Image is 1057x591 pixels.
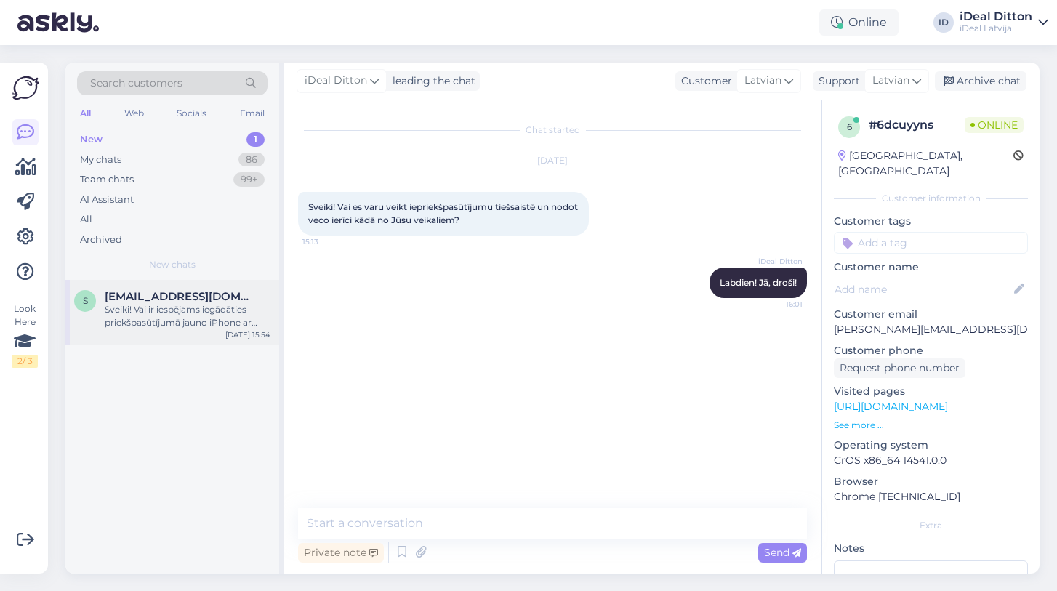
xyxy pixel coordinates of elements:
span: Latvian [744,73,781,89]
p: Operating system [834,438,1028,453]
span: Online [965,117,1024,133]
span: s [83,295,88,306]
div: Look Here [12,302,38,368]
span: Sveiki! Vai es varu veikt iepriekšpasūtījumu tiešsaistē un nodot veco ierīci kādā no Jūsu veikaliem? [308,201,580,225]
input: Add a tag [834,232,1028,254]
div: [DATE] [298,154,807,167]
p: See more ... [834,419,1028,432]
div: Web [121,104,147,123]
div: leading the chat [387,73,475,89]
div: Extra [834,519,1028,532]
div: Customer information [834,192,1028,205]
div: iDeal Latvija [960,23,1032,34]
div: 1 [246,132,265,147]
span: Labdien! Jā, droši! [720,277,797,288]
div: AI Assistant [80,193,134,207]
span: iDeal Ditton [748,256,803,267]
div: My chats [80,153,121,167]
div: Archived [80,233,122,247]
p: CrOS x86_64 14541.0.0 [834,453,1028,468]
div: Request phone number [834,358,965,378]
div: Email [237,104,268,123]
a: iDeal DittoniDeal Latvija [960,11,1048,34]
div: Sveiki! Vai ir iespējams iegādāties priekšpasūtījumā jauno iPhone ar firmas rekvizītiem, nomaksā? [105,303,270,329]
div: [GEOGRAPHIC_DATA], [GEOGRAPHIC_DATA] [838,148,1013,179]
p: Customer phone [834,343,1028,358]
p: Customer tags [834,214,1028,229]
div: [DATE] 15:54 [225,329,270,340]
div: Private note [298,543,384,563]
div: Chat started [298,124,807,137]
a: [URL][DOMAIN_NAME] [834,400,948,413]
div: # 6dcuyyns [869,116,965,134]
p: Visited pages [834,384,1028,399]
p: Customer email [834,307,1028,322]
div: 2 / 3 [12,355,38,368]
div: 99+ [233,172,265,187]
span: 16:01 [748,299,803,310]
p: Notes [834,541,1028,556]
p: Browser [834,474,1028,489]
input: Add name [835,281,1011,297]
span: Search customers [90,76,182,91]
div: All [77,104,94,123]
span: 6 [847,121,852,132]
div: 86 [238,153,265,167]
div: Archive chat [935,71,1026,91]
div: New [80,132,103,147]
div: Online [819,9,899,36]
div: Team chats [80,172,134,187]
div: Socials [174,104,209,123]
img: Askly Logo [12,74,39,102]
p: Customer name [834,260,1028,275]
p: Chrome [TECHNICAL_ID] [834,489,1028,504]
span: New chats [149,258,196,271]
div: ID [933,12,954,33]
span: Send [764,546,801,559]
div: All [80,212,92,227]
p: [PERSON_NAME][EMAIL_ADDRESS][DOMAIN_NAME] [834,322,1028,337]
span: sabinefeldmane@gmail.com [105,290,256,303]
div: Support [813,73,860,89]
div: iDeal Ditton [960,11,1032,23]
span: 15:13 [302,236,357,247]
span: Latvian [872,73,909,89]
div: Customer [675,73,732,89]
span: iDeal Ditton [305,73,367,89]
